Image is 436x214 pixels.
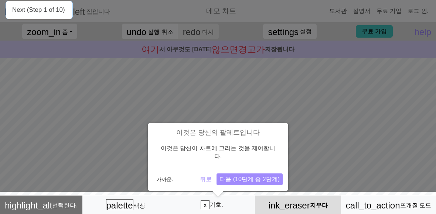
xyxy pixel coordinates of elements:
font: 가까운. [156,176,173,182]
div: 이것은 당신의 팔레트입니다 [148,123,288,191]
h1: 이것은 당신의 팔레트입니다 [153,129,283,137]
font: 뒤로 [200,176,212,182]
font: 다음 (10단계 중 2단계) [219,176,280,182]
font: 이것은 당신이 차트에 그리는 것을 제어합니다. [161,145,275,159]
p: Next (Step 1 of 10) [12,6,65,13]
button: 뒤로 [197,173,215,185]
button: 다음 (10단계 중 2단계) [217,173,283,185]
font: 이것은 당신의 팔레트입니다 [176,129,260,136]
button: 가까운. [153,174,176,185]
